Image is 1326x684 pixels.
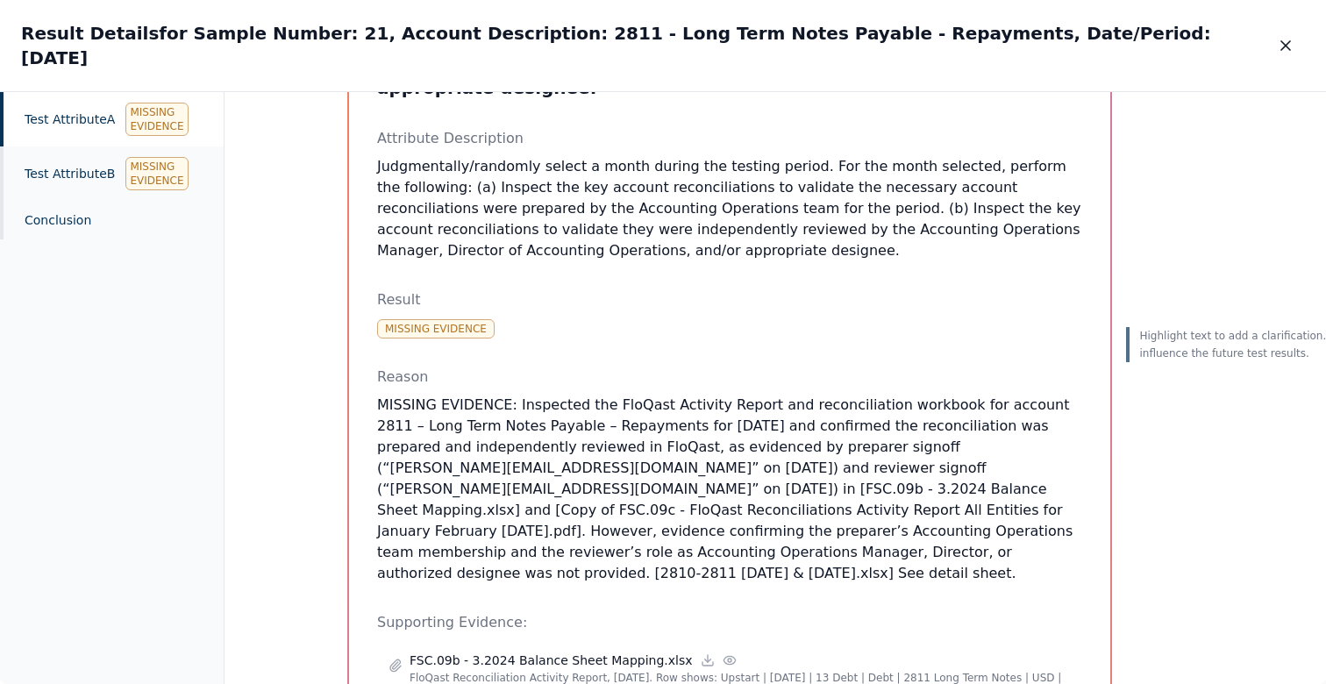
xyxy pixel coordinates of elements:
div: Missing Evidence [377,319,495,338]
div: Missing Evidence [125,103,188,136]
h2: Result Details for Sample Number: 21, Account Description: 2811 - Long Term Notes Payable - Repay... [21,21,1266,70]
a: [PERSON_NAME][EMAIL_ADDRESS][DOMAIN_NAME] [390,460,752,476]
a: [PERSON_NAME][EMAIL_ADDRESS][DOMAIN_NAME] [390,481,752,497]
p: Supporting Evidence: [377,612,1082,633]
p: Attribute Description [377,128,1082,149]
p: Judgmentally/randomly select a month during the testing period. For the month selected, perform t... [377,156,1082,261]
a: Download file [700,652,716,668]
p: Reason [377,367,1082,388]
p: FSC.09b - 3.2024 Balance Sheet Mapping.xlsx [410,652,693,669]
p: MISSING EVIDENCE: Inspected the FloQast Activity Report and reconciliation workbook for account 2... [377,395,1082,584]
div: Missing Evidence [125,157,188,190]
p: Result [377,289,1082,310]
